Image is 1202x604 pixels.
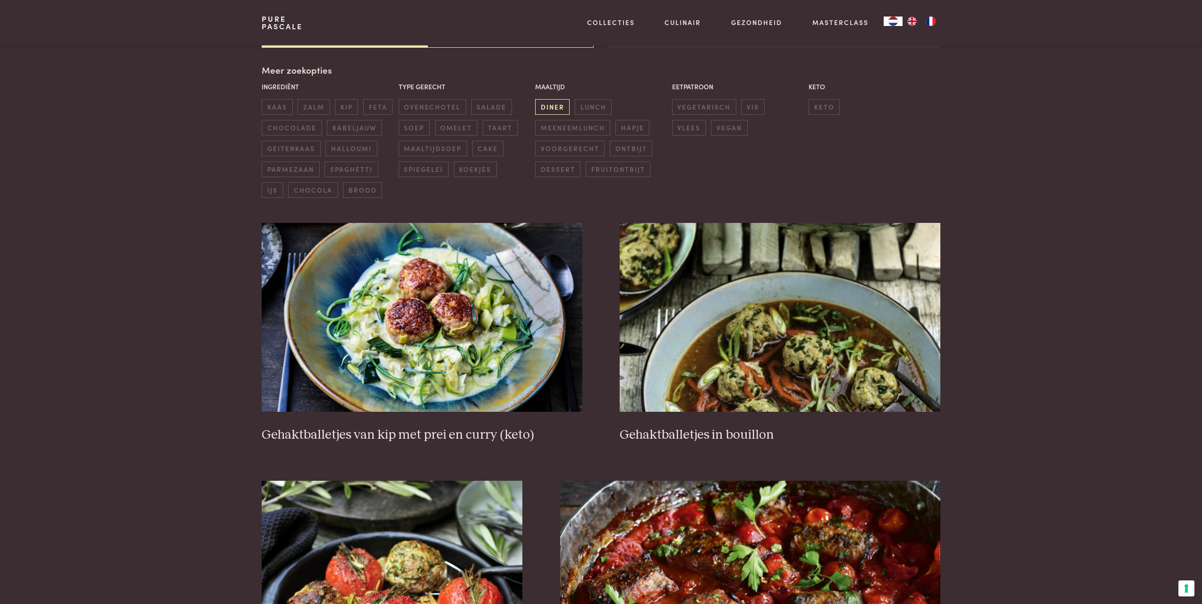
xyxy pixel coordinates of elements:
[262,141,320,156] span: geitenkaas
[672,120,706,136] span: vlees
[399,141,467,156] span: maaltijdsoep
[399,120,430,136] span: soep
[262,223,582,412] img: Gehaktballetjes van kip met prei en curry (keto)
[620,427,940,443] h3: Gehaktballetjes in bouillon
[454,162,497,177] span: koekjes
[262,99,292,115] span: kaas
[884,17,903,26] div: Language
[610,141,652,156] span: ontbijt
[884,17,940,26] aside: Language selected: Nederlands
[288,182,338,198] span: chocola
[298,99,330,115] span: zalm
[535,162,580,177] span: dessert
[586,162,650,177] span: fruitontbijt
[672,82,804,92] p: Eetpatroon
[615,120,649,136] span: hapje
[262,82,393,92] p: Ingrediënt
[327,120,382,136] span: kabeljauw
[335,99,358,115] span: kip
[262,427,582,443] h3: Gehaktballetjes van kip met prei en curry (keto)
[903,17,921,26] a: EN
[471,99,512,115] span: salade
[262,223,582,443] a: Gehaktballetjes van kip met prei en curry (keto) Gehaktballetjes van kip met prei en curry (keto)
[399,99,466,115] span: ovenschotel
[325,141,377,156] span: halloumi
[262,120,322,136] span: chocolade
[711,120,747,136] span: vegan
[903,17,940,26] ul: Language list
[435,120,477,136] span: omelet
[363,99,392,115] span: feta
[1178,580,1194,596] button: Uw voorkeuren voor toestemming voor trackingtechnologieën
[262,15,303,30] a: PurePascale
[620,223,940,412] img: Gehaktballetjes in bouillon
[343,182,382,198] span: brood
[535,141,605,156] span: voorgerecht
[809,82,940,92] p: Keto
[884,17,903,26] a: NL
[399,162,449,177] span: spiegelei
[324,162,378,177] span: spaghetti
[575,99,612,115] span: lunch
[472,141,503,156] span: cake
[731,17,782,27] a: Gezondheid
[535,120,610,136] span: meeneemlunch
[399,82,530,92] p: Type gerecht
[809,99,840,115] span: keto
[535,99,570,115] span: diner
[665,17,701,27] a: Culinair
[587,17,635,27] a: Collecties
[620,223,940,443] a: Gehaktballetjes in bouillon Gehaktballetjes in bouillon
[672,99,736,115] span: vegetarisch
[921,17,940,26] a: FR
[535,82,667,92] p: Maaltijd
[483,120,518,136] span: taart
[741,99,764,115] span: vis
[262,182,283,198] span: ijs
[812,17,869,27] a: Masterclass
[262,162,319,177] span: parmezaan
